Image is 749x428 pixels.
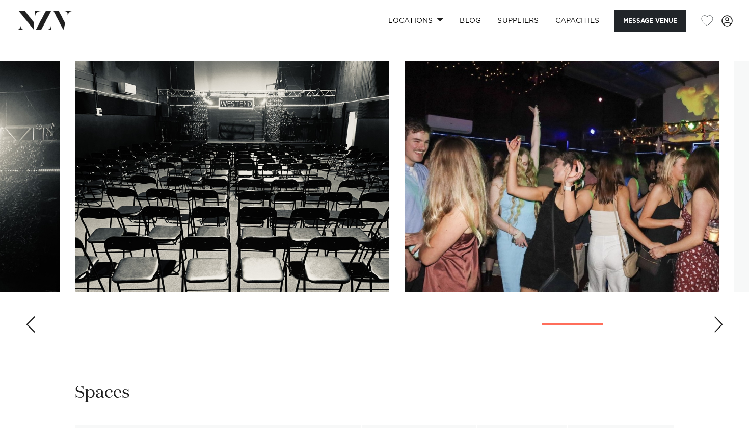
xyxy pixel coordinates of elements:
[405,61,719,292] swiper-slide: 16 / 18
[75,382,130,405] h2: Spaces
[614,10,686,32] button: Message Venue
[380,10,451,32] a: Locations
[75,61,389,292] swiper-slide: 15 / 18
[547,10,608,32] a: Capacities
[489,10,547,32] a: SUPPLIERS
[451,10,489,32] a: BLOG
[16,11,72,30] img: nzv-logo.png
